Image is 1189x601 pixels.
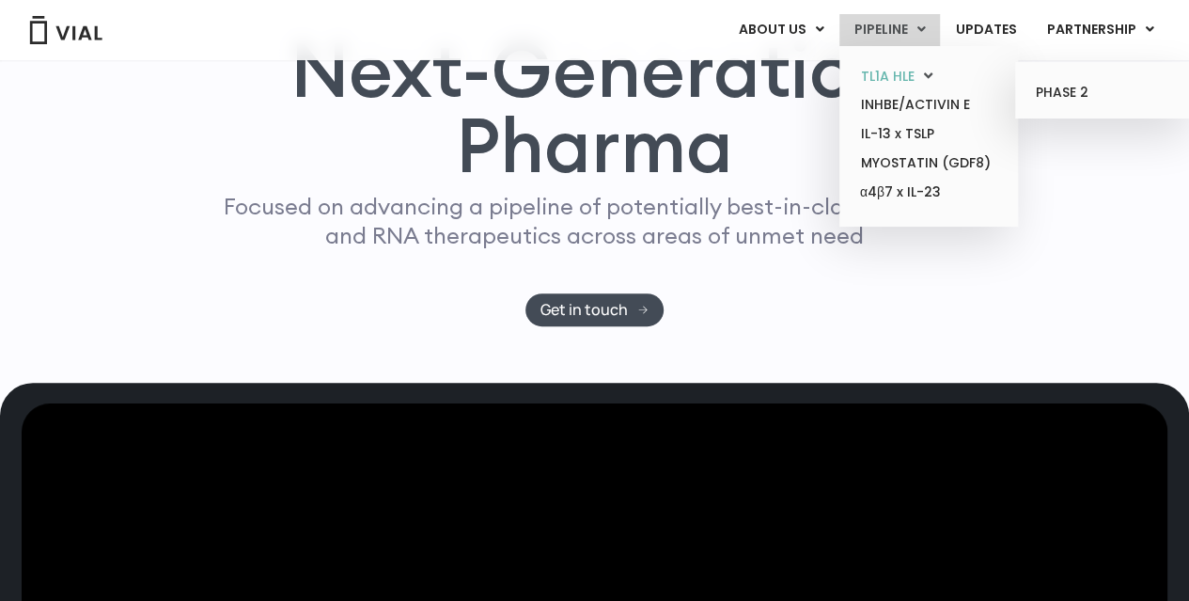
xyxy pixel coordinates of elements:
a: α4β7 x IL-23 [846,178,1010,208]
a: PIPELINEMenu Toggle [839,14,940,46]
a: PHASE 2 [1022,78,1186,108]
a: UPDATES [941,14,1031,46]
a: INHBE/ACTIVIN E [846,90,1010,119]
a: Get in touch [525,293,664,326]
a: IL-13 x TSLP [846,119,1010,149]
a: ABOUT USMenu Toggle [724,14,838,46]
a: TL1A HLEMenu Toggle [846,62,1010,91]
a: MYOSTATIN (GDF8) [846,149,1010,178]
h1: Next-Generation Pharma [188,32,1002,182]
a: PARTNERSHIPMenu Toggle [1032,14,1169,46]
img: Vial Logo [28,16,103,44]
span: Get in touch [540,303,628,317]
p: Focused on advancing a pipeline of potentially best-in-class biologics and RNA therapeutics acros... [216,192,974,250]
